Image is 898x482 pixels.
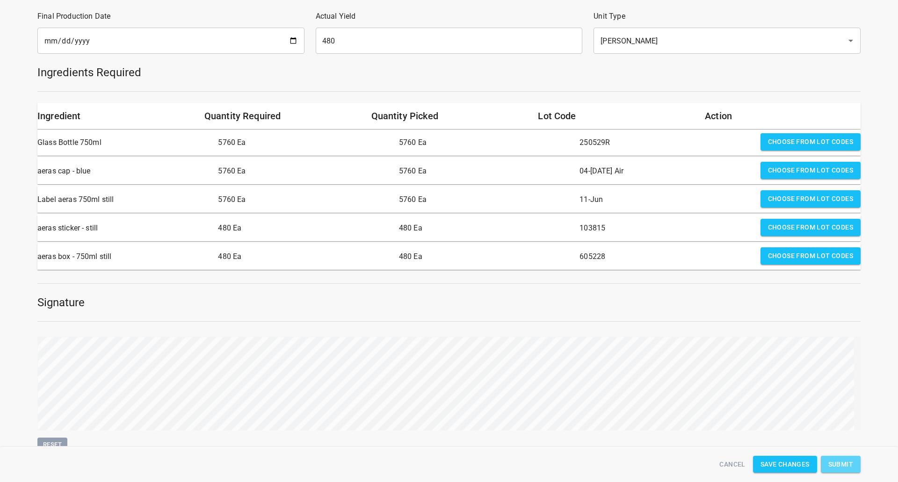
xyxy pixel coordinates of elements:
[760,133,861,151] button: Choose from lot codes
[579,133,753,152] p: 250529R
[37,11,304,22] p: Final Production Date
[753,456,817,473] button: Save Changes
[37,438,67,452] button: Reset
[768,193,853,205] span: Choose from lot codes
[579,219,753,237] p: 103815
[760,247,861,265] button: Choose from lot codes
[371,108,527,123] h6: Quantity Picked
[37,133,210,152] p: Glass Bottle 750ml
[399,133,572,152] p: 5760 Ea
[218,219,391,237] p: 480 Ea
[760,162,861,179] button: Choose from lot codes
[760,190,861,208] button: Choose from lot codes
[579,247,753,266] p: 605228
[594,11,861,22] p: Unit Type
[399,219,572,237] p: 480 Ea
[204,108,360,123] h6: Quantity Required
[768,136,853,148] span: Choose from lot codes
[821,456,861,473] button: Submit
[705,108,861,123] h6: Action
[218,190,391,209] p: 5760 Ea
[538,108,694,123] h6: Lot Code
[37,219,210,237] p: aeras sticker - still
[37,65,861,80] h5: Ingredients Required
[760,219,861,236] button: Choose from lot codes
[218,133,391,152] p: 5760 Ea
[768,222,853,233] span: Choose from lot codes
[579,190,753,209] p: 11-Jun
[844,34,857,47] button: Open
[399,247,572,266] p: 480 Ea
[719,459,745,470] span: Cancel
[37,190,210,209] p: Label aeras 750ml still
[399,162,572,180] p: 5760 Ea
[42,439,63,450] span: Reset
[768,250,853,262] span: Choose from lot codes
[37,247,210,266] p: aeras box - 750ml still
[316,11,583,22] p: Actual Yield
[37,162,210,180] p: aeras cap - blue
[716,456,749,473] button: Cancel
[37,108,193,123] h6: Ingredient
[760,459,810,470] span: Save Changes
[218,162,391,180] p: 5760 Ea
[218,247,391,266] p: 480 Ea
[37,295,861,310] h5: Signature
[579,162,753,180] p: 04-[DATE] Air
[768,165,853,176] span: Choose from lot codes
[828,459,853,470] span: Submit
[399,190,572,209] p: 5760 Ea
